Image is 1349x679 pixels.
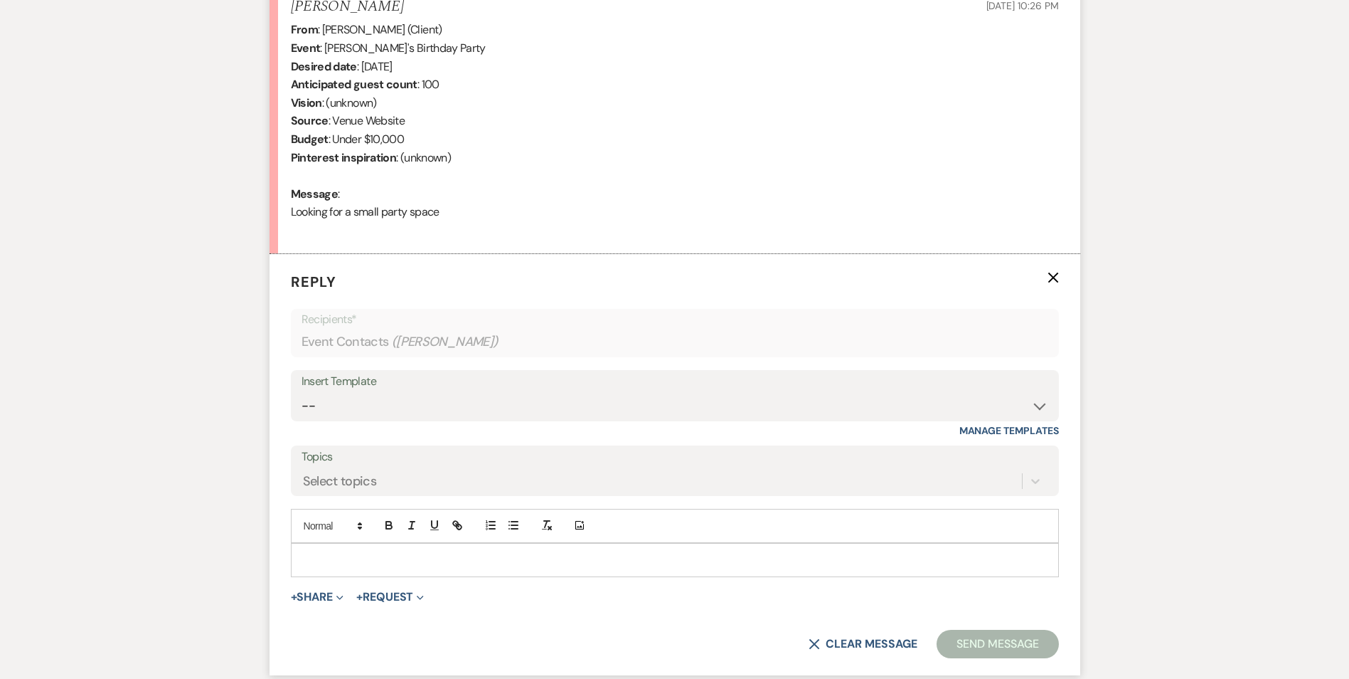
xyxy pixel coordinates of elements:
[809,638,917,650] button: Clear message
[291,41,321,56] b: Event
[291,273,336,291] span: Reply
[937,630,1058,658] button: Send Message
[291,22,318,37] b: From
[302,310,1048,329] p: Recipients*
[291,95,322,110] b: Vision
[291,113,329,128] b: Source
[291,591,297,603] span: +
[291,150,397,165] b: Pinterest inspiration
[291,59,357,74] b: Desired date
[392,332,498,352] span: ( [PERSON_NAME] )
[291,77,417,92] b: Anticipated guest count
[356,591,424,603] button: Request
[356,591,363,603] span: +
[291,21,1059,239] div: : [PERSON_NAME] (Client) : [PERSON_NAME]'s Birthday Party : [DATE] : 100 : (unknown) : Venue Webs...
[291,132,329,147] b: Budget
[291,186,338,201] b: Message
[302,328,1048,356] div: Event Contacts
[302,372,1048,392] div: Insert Template
[303,471,377,490] div: Select topics
[302,447,1048,468] label: Topics
[291,591,344,603] button: Share
[959,424,1059,437] a: Manage Templates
